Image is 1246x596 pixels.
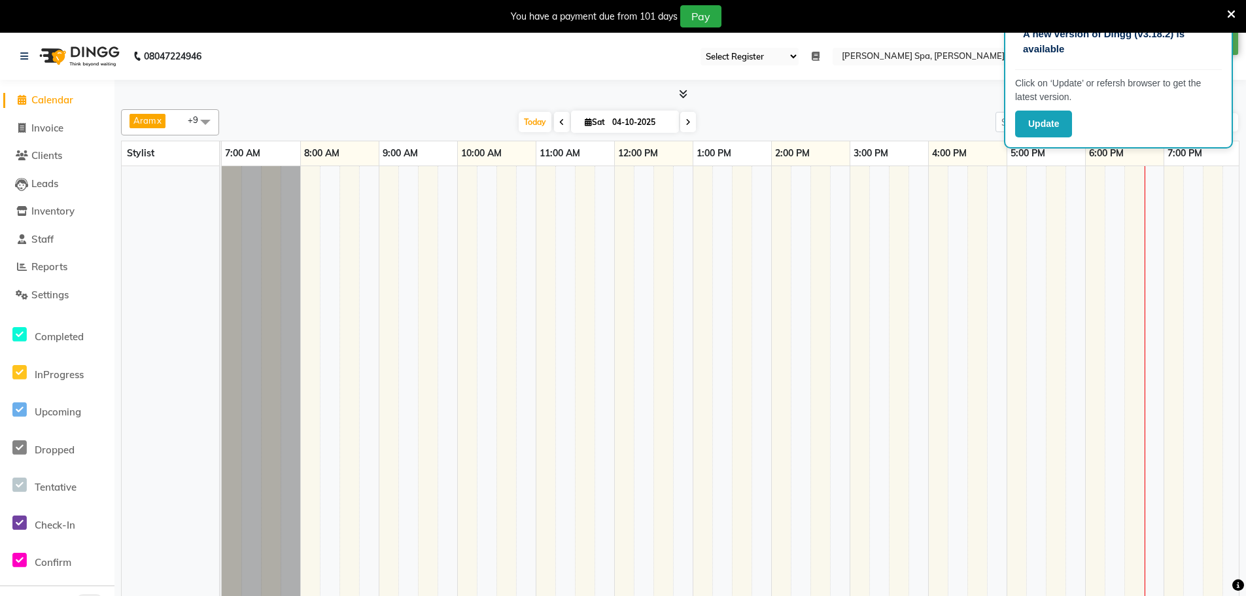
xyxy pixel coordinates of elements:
[536,144,583,163] a: 11:00 AM
[222,144,264,163] a: 7:00 AM
[31,260,67,273] span: Reports
[3,121,111,136] a: Invoice
[31,94,73,106] span: Calendar
[31,177,58,190] span: Leads
[1023,27,1214,56] p: A new version of Dingg (v3.18.2) is available
[35,406,81,418] span: Upcoming
[3,149,111,164] a: Clients
[458,144,505,163] a: 10:00 AM
[3,260,111,275] a: Reports
[1086,144,1127,163] a: 6:00 PM
[31,289,69,301] span: Settings
[156,115,162,126] a: x
[33,38,123,75] img: logo
[929,144,970,163] a: 4:00 PM
[680,5,721,27] button: Pay
[144,38,201,75] b: 08047224946
[301,144,343,163] a: 8:00 AM
[1015,77,1222,104] p: Click on ‘Update’ or refersh browser to get the latest version.
[31,122,63,134] span: Invoice
[1007,144,1048,163] a: 5:00 PM
[511,10,678,24] div: You have a payment due from 101 days
[188,114,208,125] span: +9
[1015,111,1072,137] button: Update
[693,144,735,163] a: 1:00 PM
[1164,144,1205,163] a: 7:00 PM
[127,147,154,159] span: Stylist
[133,115,156,126] span: Aram
[35,330,84,343] span: Completed
[519,112,551,132] span: Today
[850,144,891,163] a: 3:00 PM
[31,149,62,162] span: Clients
[31,233,54,245] span: Staff
[772,144,813,163] a: 2:00 PM
[35,368,84,381] span: InProgress
[995,112,1110,132] input: Search Appointment
[608,113,674,132] input: 2025-10-04
[3,177,111,192] a: Leads
[3,288,111,303] a: Settings
[3,204,111,219] a: Inventory
[3,232,111,247] a: Staff
[31,205,75,217] span: Inventory
[379,144,421,163] a: 9:00 AM
[3,93,111,108] a: Calendar
[35,519,75,531] span: Check-In
[35,444,75,456] span: Dropped
[615,144,661,163] a: 12:00 PM
[581,117,608,127] span: Sat
[35,481,77,493] span: Tentative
